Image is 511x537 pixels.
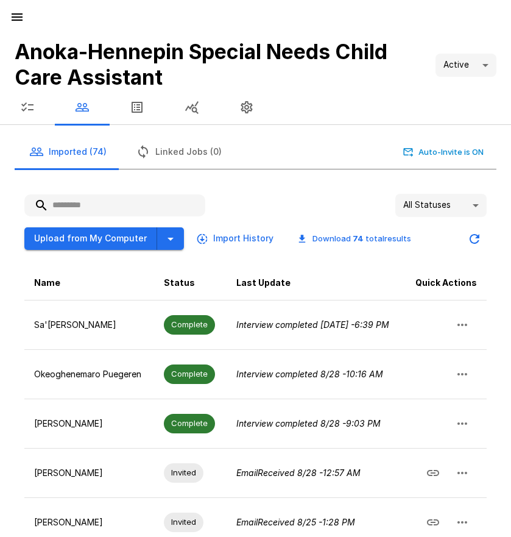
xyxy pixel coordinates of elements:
span: Complete [164,368,215,380]
i: Email Received 8/28 - 12:57 AM [236,468,361,478]
p: [PERSON_NAME] [34,467,144,479]
button: Imported (74) [15,135,121,169]
div: Active [435,54,496,77]
th: Status [154,266,227,301]
button: Auto-Invite is ON [401,143,487,162]
button: Import History [194,227,278,250]
b: 74 [353,233,364,243]
p: [PERSON_NAME] [34,418,144,430]
span: Copy Interview Link [418,466,448,477]
span: Complete [164,319,215,330]
b: Anoka-Hennepin Special Needs Child Care Assistant [15,39,387,90]
p: Okeoghenemaro Puegeren [34,368,144,380]
i: Interview completed [DATE] - 6:39 PM [236,319,389,330]
i: Interview completed 8/28 - 10:16 AM [236,369,383,379]
div: All Statuses [395,194,487,217]
p: Sa'[PERSON_NAME] [34,319,144,331]
button: Linked Jobs (0) [121,135,236,169]
i: Interview completed 8/28 - 9:03 PM [236,418,381,429]
span: Complete [164,418,215,429]
span: Invited [164,467,203,478]
th: Quick Actions [404,266,487,301]
span: Invited [164,516,203,528]
th: Last Update [227,266,403,301]
i: Email Received 8/25 - 1:28 PM [236,517,355,527]
button: Upload from My Computer [24,227,157,250]
button: Download 74 totalresults [288,229,421,248]
button: Updated Today - 11:08 AM [462,227,487,251]
span: Copy Interview Link [418,516,448,526]
p: [PERSON_NAME] [34,516,144,528]
th: Name [24,266,154,301]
